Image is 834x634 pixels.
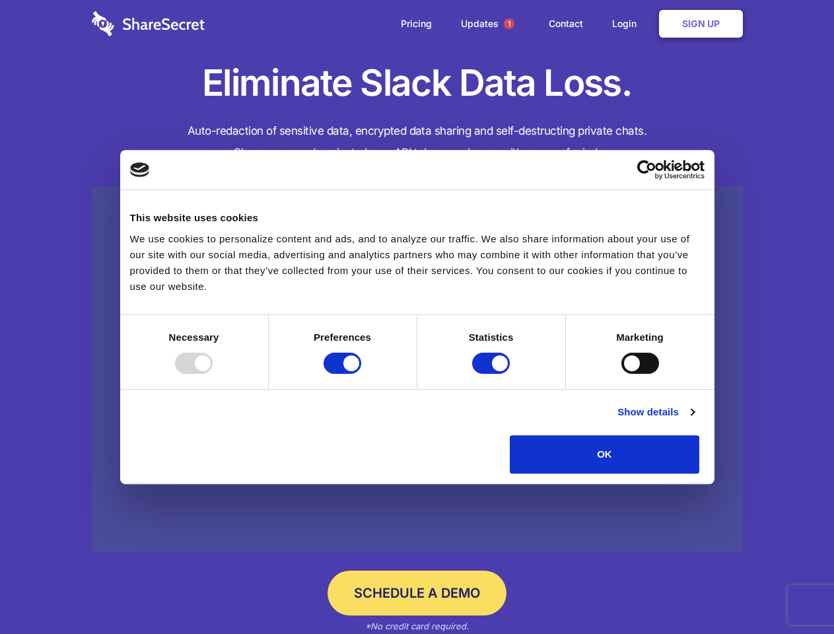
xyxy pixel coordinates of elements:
strong: Statistics [469,332,514,343]
button: OK [510,435,699,474]
a: Usercentrics Cookiebot - opens in a new window [589,160,705,180]
div: This website uses cookies [130,210,705,226]
a: Show details [617,404,694,420]
strong: Necessary [169,332,219,343]
a: Schedule a Demo [328,571,506,616]
a: Login [599,3,656,44]
a: Contact [536,3,596,44]
em: *No credit card required. [365,621,469,631]
img: logo [130,162,150,177]
strong: Marketing [616,332,664,343]
a: Wistia video thumbnail [92,186,743,553]
img: logo-wordmark-white-trans-d4663122ce5f474addd5e946df7df03e33cb6a1c49d2221995e7729f52c070b2.svg [92,11,205,36]
div: We use cookies to personalize content and ads, and to analyze our traffic. We also share informat... [130,231,705,295]
strong: Preferences [314,332,371,343]
h4: Auto-redaction of sensitive data, encrypted data sharing and self-destructing private chats. Shar... [92,120,743,164]
h1: Eliminate Slack Data Loss. [92,59,743,107]
span: 1 [504,18,514,29]
a: Sign Up [659,10,743,38]
a: Pricing [388,3,445,44]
